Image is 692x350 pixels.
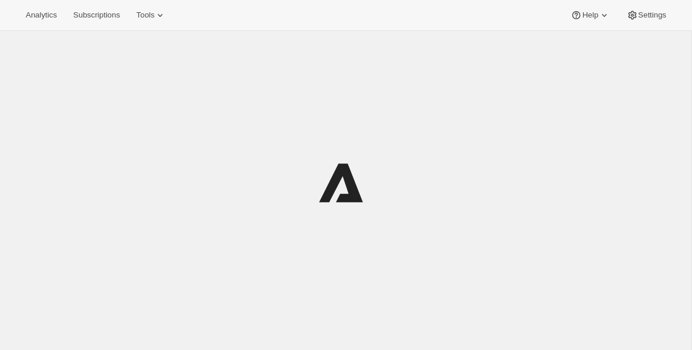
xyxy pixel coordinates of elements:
[620,7,673,23] button: Settings
[19,7,64,23] button: Analytics
[66,7,127,23] button: Subscriptions
[582,10,598,20] span: Help
[136,10,154,20] span: Tools
[73,10,120,20] span: Subscriptions
[638,10,666,20] span: Settings
[26,10,57,20] span: Analytics
[129,7,173,23] button: Tools
[563,7,617,23] button: Help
